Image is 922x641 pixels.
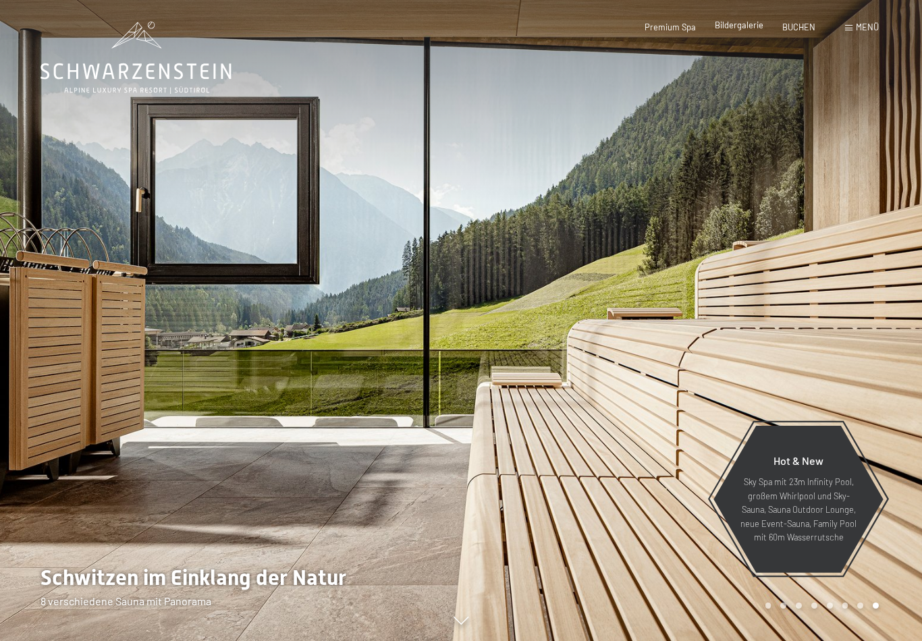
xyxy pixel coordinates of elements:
[873,603,879,609] div: Carousel Page 8 (Current Slide)
[713,425,884,574] a: Hot & New Sky Spa mit 23m Infinity Pool, großem Whirlpool und Sky-Sauna, Sauna Outdoor Lounge, ne...
[780,603,786,609] div: Carousel Page 2
[330,352,441,366] span: Einwilligung Marketing*
[740,475,857,544] p: Sky Spa mit 23m Infinity Pool, großem Whirlpool und Sky-Sauna, Sauna Outdoor Lounge, neue Event-S...
[842,603,848,609] div: Carousel Page 6
[811,603,817,609] div: Carousel Page 4
[645,22,696,32] a: Premium Spa
[782,22,815,32] a: BUCHEN
[765,603,771,609] div: Carousel Page 1
[796,603,802,609] div: Carousel Page 3
[856,22,879,32] span: Menü
[715,20,763,30] a: Bildergalerie
[857,603,863,609] div: Carousel Page 7
[774,454,823,467] span: Hot & New
[827,603,833,609] div: Carousel Page 5
[761,603,879,609] div: Carousel Pagination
